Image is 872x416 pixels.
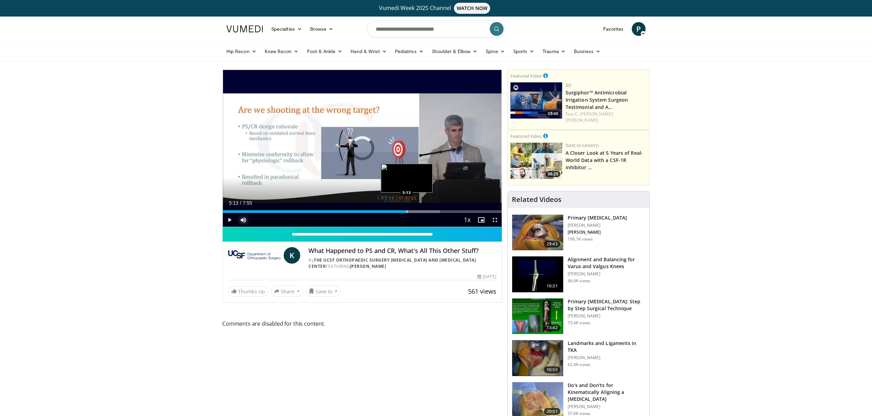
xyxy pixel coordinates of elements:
[226,26,263,32] img: VuMedi Logo
[544,241,560,247] span: 29:43
[510,82,562,119] img: 70422da6-974a-44ac-bf9d-78c82a89d891.150x105_q85_crop-smart_upscale.jpg
[568,355,645,361] p: [PERSON_NAME]
[510,143,562,179] img: 93c22cae-14d1-47f0-9e4a-a244e824b022.png.150x105_q85_crop-smart_upscale.jpg
[566,111,613,123] a: C. [PERSON_NAME] [PERSON_NAME]
[474,213,488,227] button: Enable picture-in-picture mode
[568,362,590,367] p: 62.4K views
[512,298,645,335] a: 13:42 Primary [MEDICAL_DATA]: Step by Step Surgical Technique [PERSON_NAME] 73.4K views
[568,382,645,403] h3: Do's and Don'ts for Kinematically Aligning a [MEDICAL_DATA]
[223,213,236,227] button: Play
[428,44,481,58] a: Shoulder & Elbow
[566,111,647,123] div: Feat.
[488,213,502,227] button: Fullscreen
[512,256,563,292] img: 38523_0000_3.png.150x105_q85_crop-smart_upscale.jpg
[568,230,627,235] p: [PERSON_NAME]
[568,340,645,354] h3: Landmarks and Ligaments in TKA
[512,215,563,251] img: 297061_3.png.150x105_q85_crop-smart_upscale.jpg
[229,200,238,206] span: 5:13
[568,214,627,221] h3: Primary [MEDICAL_DATA]
[261,44,303,58] a: Knee Recon
[228,247,281,264] img: The UCSF Orthopaedic Surgery Arthritis and Joint Replacement Center
[346,44,391,58] a: Hand & Wrist
[454,3,490,14] span: WATCH NOW
[570,44,605,58] a: Business
[381,164,433,193] img: image.jpeg
[512,298,563,334] img: oa8B-rsjN5HfbTbX5hMDoxOjB1O5lLKx_1.150x105_q85_crop-smart_upscale.jpg
[568,320,590,326] p: 73.4K views
[481,44,509,58] a: Spine
[544,283,560,290] span: 10:31
[568,313,645,319] p: [PERSON_NAME]
[544,324,560,331] span: 13:42
[308,257,476,269] a: The UCSF Orthopaedic Surgery [MEDICAL_DATA] and [MEDICAL_DATA] Center
[568,298,645,312] h3: Primary [MEDICAL_DATA]: Step by Step Surgical Technique
[477,274,496,280] div: [DATE]
[568,256,645,270] h3: Alignment and Balancing for Varus and Valgus Knees
[308,247,496,255] h4: What Happened to PS and CR, What's All This Other Stuff?
[391,44,428,58] a: Pediatrics
[509,44,539,58] a: Sports
[271,286,303,297] button: Share
[367,21,505,37] input: Search topics, interventions
[223,70,502,227] video-js: Video Player
[566,89,628,110] a: Surgiphor™ Antimicrobial Irrigation System Surgeon Testimonial and A…
[510,133,542,139] small: Featured Video
[303,44,347,58] a: Foot & Ankle
[538,44,570,58] a: Trauma
[544,408,560,415] span: 20:51
[308,257,496,270] div: By FEATURING
[228,286,268,297] a: Thumbs Up
[566,150,643,171] a: A Closer Look at 5 Years of Real-World Data with a CSF-1R inhibitor …
[222,319,502,328] span: Comments are disabled for this content.
[223,210,502,213] div: Progress Bar
[510,143,562,179] a: 06:25
[512,195,561,204] h4: Related Videos
[284,247,300,264] a: K
[512,214,645,251] a: 29:43 Primary [MEDICAL_DATA] [PERSON_NAME] [PERSON_NAME] 196.1K views
[510,82,562,119] a: 03:40
[243,200,252,206] span: 7:55
[546,171,560,177] span: 06:25
[510,73,542,79] small: Featured Video
[632,22,646,36] a: P
[566,143,599,149] a: Daiichi-Sankyo
[568,271,645,277] p: [PERSON_NAME]
[350,263,386,269] a: [PERSON_NAME]
[599,22,628,36] a: Favorites
[566,82,571,88] a: BD
[512,256,645,293] a: 10:31 Alignment and Balancing for Varus and Valgus Knees [PERSON_NAME] 96.6K views
[568,278,590,284] p: 96.6K views
[460,213,474,227] button: Playback Rate
[468,287,496,295] span: 561 views
[267,22,306,36] a: Specialties
[306,286,341,297] button: Save to
[222,44,261,58] a: Hip Recon
[568,223,627,228] p: [PERSON_NAME]
[512,340,563,376] img: 88434a0e-b753-4bdd-ac08-0695542386d5.150x105_q85_crop-smart_upscale.jpg
[240,200,241,206] span: /
[568,236,593,242] p: 196.1K views
[306,22,338,36] a: Browse
[512,340,645,376] a: 10:55 Landmarks and Ligaments in TKA [PERSON_NAME] 62.4K views
[236,213,250,227] button: Mute
[568,404,645,409] p: [PERSON_NAME]
[544,366,560,373] span: 10:55
[227,3,645,14] a: Vumedi Week 2025 ChannelWATCH NOW
[546,111,560,117] span: 03:40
